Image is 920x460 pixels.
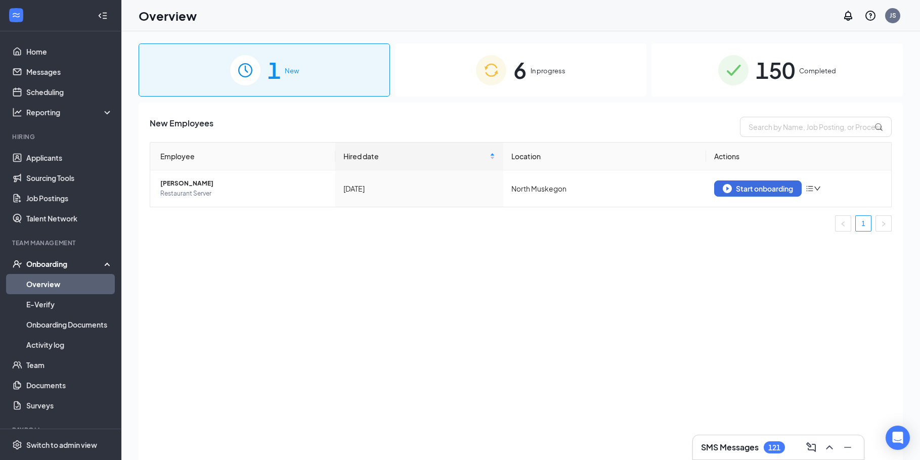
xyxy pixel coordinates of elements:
span: Hired date [343,151,488,162]
td: North Muskegon [503,170,706,207]
div: JS [890,11,896,20]
svg: UserCheck [12,259,22,269]
svg: Collapse [98,11,108,21]
div: 121 [768,443,780,452]
span: New Employees [150,117,213,137]
button: right [875,215,892,232]
th: Location [503,143,706,170]
a: Talent Network [26,208,113,228]
span: New [285,66,299,76]
span: right [881,221,887,227]
li: Previous Page [835,215,851,232]
a: Job Postings [26,188,113,208]
div: Start onboarding [723,184,793,193]
a: Onboarding Documents [26,314,113,335]
button: Start onboarding [714,180,802,197]
div: [DATE] [343,183,495,194]
h1: Overview [139,7,197,24]
h3: SMS Messages [701,442,759,453]
span: Completed [799,66,836,76]
a: E-Verify [26,294,113,314]
svg: Analysis [12,107,22,117]
th: Employee [150,143,335,170]
th: Actions [706,143,891,170]
button: left [835,215,851,232]
div: Hiring [12,132,111,141]
span: In progress [531,66,565,76]
button: Minimize [840,439,856,455]
a: 1 [856,216,871,231]
li: Next Page [875,215,892,232]
div: Team Management [12,239,111,247]
svg: Minimize [842,441,854,453]
button: ChevronUp [821,439,838,455]
button: ComposeMessage [803,439,819,455]
a: Applicants [26,148,113,168]
a: Activity log [26,335,113,355]
svg: QuestionInfo [864,10,877,22]
span: bars [806,185,814,193]
input: Search by Name, Job Posting, or Process [740,117,892,137]
svg: ChevronUp [823,441,836,453]
span: 150 [756,53,795,87]
a: Surveys [26,395,113,416]
svg: Notifications [842,10,854,22]
a: Home [26,41,113,62]
span: [PERSON_NAME] [160,178,327,189]
div: Payroll [12,426,111,434]
span: 1 [268,53,281,87]
span: 6 [513,53,527,87]
div: Switch to admin view [26,440,97,450]
span: down [814,185,821,192]
a: Messages [26,62,113,82]
div: Reporting [26,107,113,117]
span: left [840,221,846,227]
div: Open Intercom Messenger [886,426,910,450]
a: Team [26,355,113,375]
a: Sourcing Tools [26,168,113,188]
span: Restaurant Server [160,189,327,199]
a: Scheduling [26,82,113,102]
svg: ComposeMessage [805,441,817,453]
a: Overview [26,274,113,294]
a: Documents [26,375,113,395]
svg: WorkstreamLogo [11,10,21,20]
svg: Settings [12,440,22,450]
div: Onboarding [26,259,104,269]
li: 1 [855,215,871,232]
